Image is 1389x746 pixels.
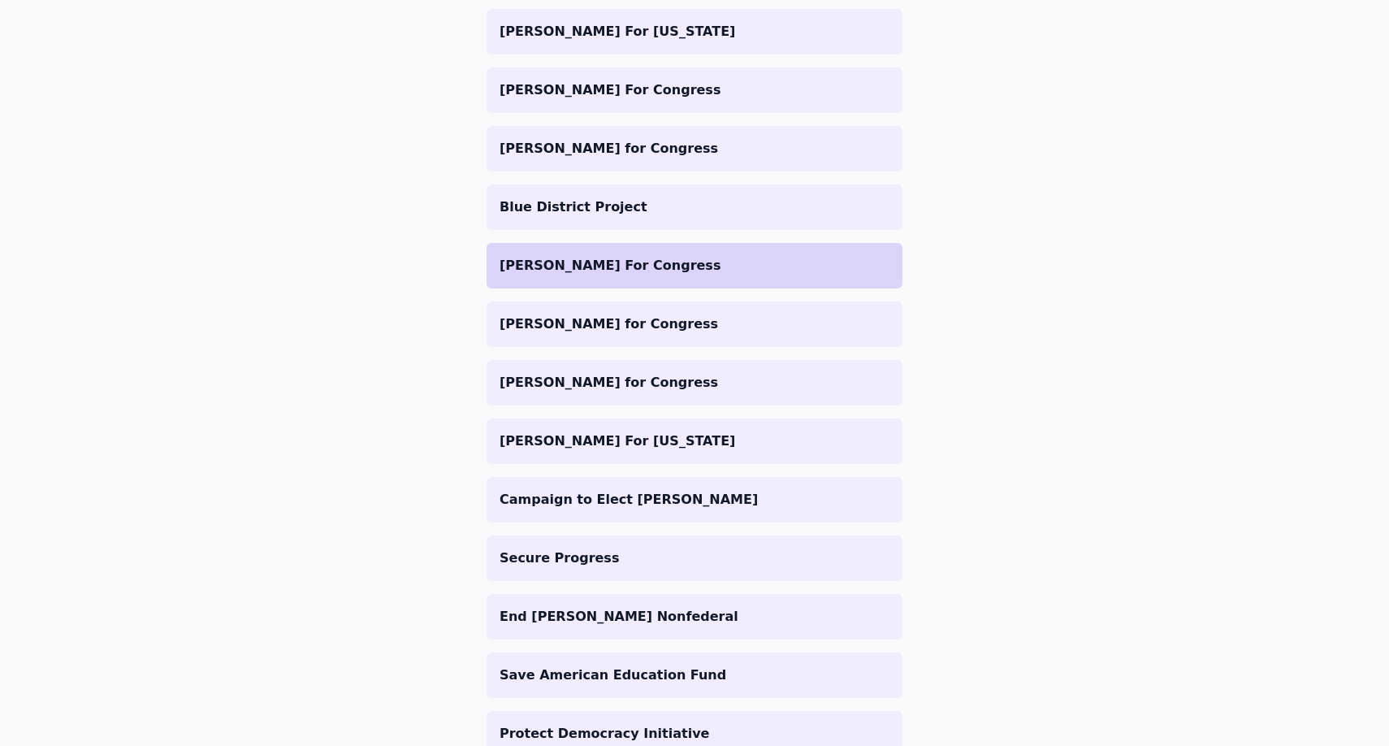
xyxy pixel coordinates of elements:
[500,666,889,685] p: Save American Education Fund
[500,256,889,275] p: [PERSON_NAME] For Congress
[500,373,889,393] p: [PERSON_NAME] for Congress
[500,724,889,744] p: Protect Democracy Initiative
[487,653,902,698] a: Save American Education Fund
[487,301,902,347] a: [PERSON_NAME] for Congress
[500,22,889,41] p: [PERSON_NAME] For [US_STATE]
[487,419,902,464] a: [PERSON_NAME] For [US_STATE]
[487,126,902,171] a: [PERSON_NAME] for Congress
[487,67,902,113] a: [PERSON_NAME] For Congress
[500,314,889,334] p: [PERSON_NAME] for Congress
[500,80,889,100] p: [PERSON_NAME] For Congress
[487,477,902,523] a: Campaign to Elect [PERSON_NAME]
[500,197,889,217] p: Blue District Project
[500,607,889,627] p: End [PERSON_NAME] Nonfederal
[500,139,889,158] p: [PERSON_NAME] for Congress
[500,490,889,510] p: Campaign to Elect [PERSON_NAME]
[487,184,902,230] a: Blue District Project
[487,594,902,640] a: End [PERSON_NAME] Nonfederal
[500,432,889,451] p: [PERSON_NAME] For [US_STATE]
[500,549,889,568] p: Secure Progress
[487,536,902,581] a: Secure Progress
[487,360,902,406] a: [PERSON_NAME] for Congress
[487,9,902,54] a: [PERSON_NAME] For [US_STATE]
[487,243,902,288] a: [PERSON_NAME] For Congress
